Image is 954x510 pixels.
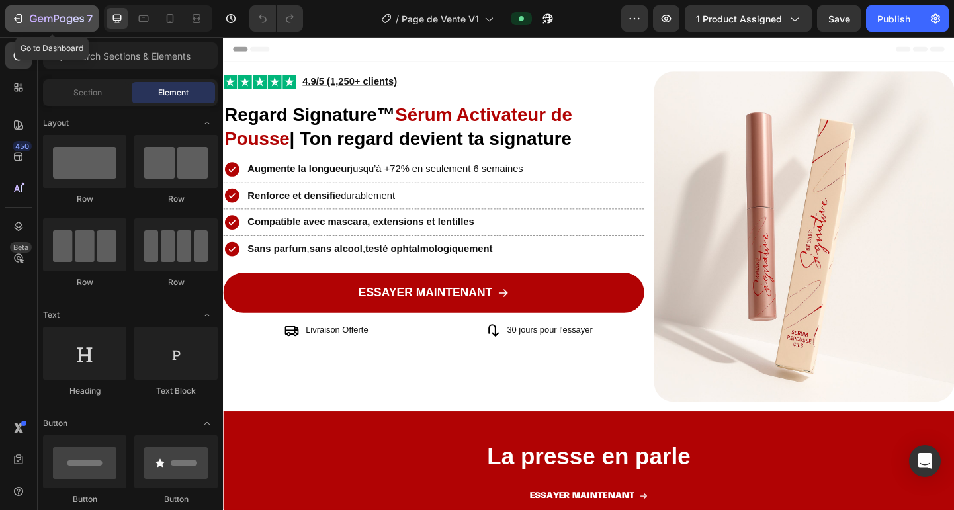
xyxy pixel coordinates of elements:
[396,12,399,26] span: /
[73,87,102,99] span: Section
[134,193,218,205] div: Row
[26,134,325,153] p: jusqu’à +72% en seulement 6 semaines
[43,193,126,205] div: Row
[86,42,189,54] u: 4.9/5 (1,250+ clients)
[13,141,32,151] div: 450
[196,112,218,134] span: Toggle open
[817,5,861,32] button: Save
[909,445,941,477] div: Open Intercom Messenger
[223,37,954,510] iframe: Design area
[333,491,447,505] p: ESSAYER MAINTENANT
[1,73,187,95] strong: Regard Signature™
[866,5,922,32] button: Publish
[26,138,138,149] strong: Augmente la longueur
[43,117,69,129] span: Layout
[828,13,850,24] span: Save
[5,5,99,32] button: 7
[134,493,218,505] div: Button
[89,310,157,327] p: Livraison Offerte
[26,224,292,235] span: , ,
[26,167,128,178] strong: Renforce et densifie
[72,99,378,121] strong: | Ton regard devient ta signature
[43,493,126,505] div: Button
[43,417,67,429] span: Button
[147,271,292,284] strong: ESSAYER MAINTENANT
[43,385,126,397] div: Heading
[308,313,401,323] span: 30 jours pour l'essayer
[402,12,479,26] span: Page de Vente V1
[196,304,218,325] span: Toggle open
[26,224,91,235] strong: Sans parfum
[26,163,187,183] p: durablement
[196,413,218,434] span: Toggle open
[468,38,794,396] img: gempages_575385236154614723-dc9357e9-5ea9-4d23-a085-5c66f872d7cf.jpg
[685,5,812,32] button: 1 product assigned
[249,5,303,32] div: Undo/Redo
[286,442,507,470] strong: La presse en parle
[93,224,151,235] strong: sans alcool
[134,385,218,397] div: Text Block
[43,276,126,288] div: Row
[26,195,273,206] strong: Compatible avec mascara, extensions et lentilles
[10,242,32,253] div: Beta
[1,73,379,121] strong: Sérum Activateur de Pousse
[154,224,292,235] strong: testé ophtalmologiquement
[134,276,218,288] div: Row
[696,12,782,26] span: 1 product assigned
[43,42,218,69] input: Search Sections & Elements
[43,309,60,321] span: Text
[877,12,910,26] div: Publish
[158,87,189,99] span: Element
[87,11,93,26] p: 7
